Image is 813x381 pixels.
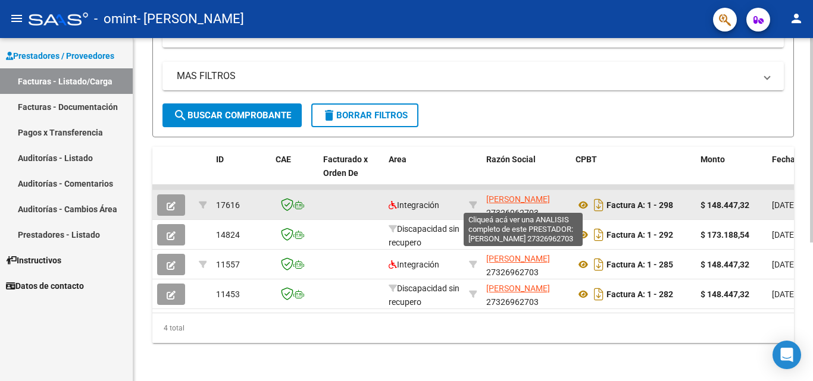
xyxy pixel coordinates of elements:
[216,260,240,269] span: 11557
[701,155,725,164] span: Monto
[486,252,566,277] div: 27326962703
[772,230,796,240] span: [DATE]
[173,110,291,121] span: Buscar Comprobante
[606,230,673,240] strong: Factura A: 1 - 292
[486,224,550,234] span: [PERSON_NAME]
[271,147,318,199] datatable-header-cell: CAE
[322,110,408,121] span: Borrar Filtros
[486,222,566,247] div: 27326962703
[162,62,784,90] mat-expansion-panel-header: MAS FILTROS
[137,6,244,32] span: - [PERSON_NAME]
[216,200,240,210] span: 17616
[571,147,696,199] datatable-header-cell: CPBT
[773,341,801,369] div: Open Intercom Messenger
[162,103,302,127] button: Buscar Comprobante
[318,147,384,199] datatable-header-cell: Facturado x Orden De
[6,279,84,292] span: Datos de contacto
[389,284,459,307] span: Discapacidad sin recupero
[701,200,749,210] strong: $ 148.447,32
[576,155,597,164] span: CPBT
[389,200,439,210] span: Integración
[481,147,571,199] datatable-header-cell: Razón Social
[323,155,368,178] span: Facturado x Orden De
[772,260,796,269] span: [DATE]
[486,282,566,307] div: 27326962703
[216,230,240,240] span: 14824
[772,200,796,210] span: [DATE]
[591,225,606,244] i: Descargar documento
[10,11,24,26] mat-icon: menu
[389,260,439,269] span: Integración
[701,289,749,299] strong: $ 148.447,32
[322,108,336,122] mat-icon: delete
[701,260,749,269] strong: $ 148.447,32
[591,285,606,304] i: Descargar documento
[384,147,464,199] datatable-header-cell: Area
[486,193,566,218] div: 27326962703
[389,224,459,247] span: Discapacidad sin recupero
[606,200,673,210] strong: Factura A: 1 - 298
[486,284,550,293] span: [PERSON_NAME]
[486,194,550,204] span: [PERSON_NAME]
[6,254,61,267] span: Instructivos
[389,155,406,164] span: Area
[591,255,606,274] i: Descargar documento
[152,313,794,343] div: 4 total
[606,260,673,269] strong: Factura A: 1 - 285
[606,289,673,299] strong: Factura A: 1 - 282
[772,289,796,299] span: [DATE]
[276,155,291,164] span: CAE
[94,6,137,32] span: - omint
[486,155,536,164] span: Razón Social
[311,103,418,127] button: Borrar Filtros
[216,289,240,299] span: 11453
[486,254,550,263] span: [PERSON_NAME]
[177,70,755,83] mat-panel-title: MAS FILTROS
[591,196,606,215] i: Descargar documento
[211,147,271,199] datatable-header-cell: ID
[6,49,114,62] span: Prestadores / Proveedores
[696,147,767,199] datatable-header-cell: Monto
[701,230,749,240] strong: $ 173.188,54
[789,11,803,26] mat-icon: person
[216,155,224,164] span: ID
[173,108,187,122] mat-icon: search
